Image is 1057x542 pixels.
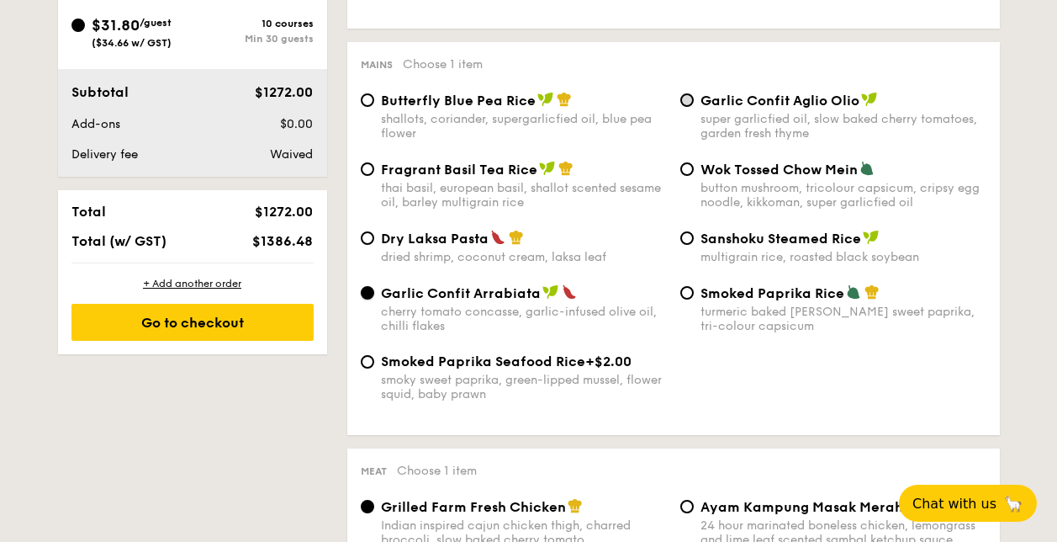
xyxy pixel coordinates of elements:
[562,284,577,300] img: icon-spicy.37a8142b.svg
[568,498,583,513] img: icon-chef-hat.a58ddaea.svg
[361,59,393,71] span: Mains
[861,92,878,107] img: icon-vegan.f8ff3823.svg
[193,33,314,45] div: Min 30 guests
[71,19,85,32] input: $31.80/guest($34.66 w/ GST)10 coursesMin 30 guests
[71,277,314,290] div: + Add another order
[585,353,632,369] span: +$2.00
[361,500,374,513] input: Grilled Farm Fresh ChickenIndian inspired cajun chicken thigh, charred broccoli, slow baked cherr...
[252,233,313,249] span: $1386.48
[539,161,556,176] img: icon-vegan.f8ff3823.svg
[912,496,996,512] span: Chat with us
[381,250,667,264] div: dried shrimp, coconut cream, laksa leaf
[255,84,313,100] span: $1272.00
[361,93,374,107] input: Butterfly Blue Pea Riceshallots, coriander, supergarlicfied oil, blue pea flower
[397,464,477,478] span: Choose 1 item
[859,161,875,176] img: icon-vegetarian.fe4039eb.svg
[557,92,572,107] img: icon-chef-hat.a58ddaea.svg
[361,162,374,176] input: Fragrant Basil Tea Ricethai basil, european basil, shallot scented sesame oil, barley multigrain ...
[71,117,120,131] span: Add-ons
[381,231,489,247] span: Dry Laksa Pasta
[558,161,573,176] img: icon-chef-hat.a58ddaea.svg
[846,284,861,300] img: icon-vegetarian.fe4039eb.svg
[381,181,667,210] div: thai basil, european basil, shallot scented sesame oil, barley multigrain rice
[490,230,505,245] img: icon-spicy.37a8142b.svg
[381,353,585,369] span: Smoked Paprika Seafood Rice
[680,500,694,513] input: Ayam Kampung Masak Merah24 hour marinated boneless chicken, lemongrass and lime leaf scented samb...
[361,465,387,477] span: Meat
[700,305,986,333] div: turmeric baked [PERSON_NAME] sweet paprika, tri-colour capsicum
[403,57,483,72] span: Choose 1 item
[381,499,566,515] span: Grilled Farm Fresh Chicken
[700,162,858,178] span: Wok Tossed Chow Mein
[680,162,694,176] input: Wok Tossed Chow Meinbutton mushroom, tricolour capsicum, cripsy egg noodle, kikkoman, super garli...
[864,284,880,300] img: icon-chef-hat.a58ddaea.svg
[700,112,986,141] div: super garlicfied oil, slow baked cherry tomatoes, garden fresh thyme
[700,231,861,247] span: Sanshoku Steamed Rice
[361,286,374,300] input: Garlic Confit Arrabiatacherry tomato concasse, garlic-infused olive oil, chilli flakes
[381,162,537,178] span: Fragrant Basil Tea Rice
[537,92,554,107] img: icon-vegan.f8ff3823.svg
[700,181,986,210] div: button mushroom, tricolour capsicum, cripsy egg noodle, kikkoman, super garlicfied oil
[361,231,374,245] input: Dry Laksa Pastadried shrimp, coconut cream, laksa leaf
[280,117,313,131] span: $0.00
[140,17,172,29] span: /guest
[71,304,314,341] div: Go to checkout
[193,18,314,29] div: 10 courses
[899,485,1037,522] button: Chat with us🦙
[509,230,524,245] img: icon-chef-hat.a58ddaea.svg
[700,250,986,264] div: multigrain rice, roasted black soybean
[361,355,374,369] input: Smoked Paprika Seafood Rice+$2.00smoky sweet paprika, green-lipped mussel, flower squid, baby prawn
[381,112,667,141] div: shallots, coriander, supergarlicfied oil, blue pea flower
[92,16,140,35] span: $31.80
[680,231,694,245] input: Sanshoku Steamed Ricemultigrain rice, roasted black soybean
[255,204,313,220] span: $1272.00
[381,93,536,109] span: Butterfly Blue Pea Rice
[71,147,138,162] span: Delivery fee
[680,93,694,107] input: Garlic Confit Aglio Oliosuper garlicfied oil, slow baked cherry tomatoes, garden fresh thyme
[700,285,844,301] span: Smoked Paprika Rice
[92,37,172,49] span: ($34.66 w/ GST)
[71,84,129,100] span: Subtotal
[71,233,166,249] span: Total (w/ GST)
[71,204,106,220] span: Total
[381,373,667,401] div: smoky sweet paprika, green-lipped mussel, flower squid, baby prawn
[381,305,667,333] div: cherry tomato concasse, garlic-infused olive oil, chilli flakes
[1003,494,1023,513] span: 🦙
[700,499,903,515] span: Ayam Kampung Masak Merah
[680,286,694,300] input: Smoked Paprika Riceturmeric baked [PERSON_NAME] sweet paprika, tri-colour capsicum
[863,230,880,245] img: icon-vegan.f8ff3823.svg
[270,147,313,162] span: Waived
[542,284,559,300] img: icon-vegan.f8ff3823.svg
[700,93,859,109] span: Garlic Confit Aglio Olio
[381,285,541,301] span: Garlic Confit Arrabiata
